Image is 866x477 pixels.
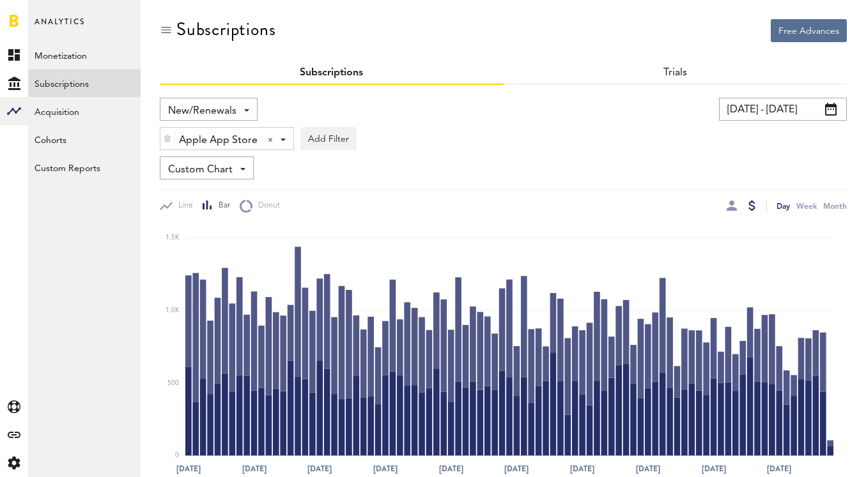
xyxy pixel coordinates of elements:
[252,201,280,211] span: Donut
[242,463,267,474] text: [DATE]
[300,127,357,150] button: Add Filter
[168,100,236,122] span: New/Renewals
[28,97,141,125] a: Acquisition
[766,439,853,471] iframe: Opens a widget where you can find more information
[373,463,398,474] text: [DATE]
[771,19,847,42] button: Free Advances
[175,452,179,458] text: 0
[777,199,790,213] div: Day
[28,41,141,69] a: Monetization
[439,463,463,474] text: [DATE]
[823,199,847,213] div: Month
[173,201,193,211] span: Line
[636,463,660,474] text: [DATE]
[504,463,529,474] text: [DATE]
[663,68,687,78] a: Trials
[268,137,273,142] div: Clear
[166,307,180,314] text: 1.0K
[176,463,201,474] text: [DATE]
[702,463,726,474] text: [DATE]
[570,463,594,474] text: [DATE]
[28,125,141,153] a: Cohorts
[166,235,180,241] text: 1.5K
[179,130,258,151] span: Apple App Store
[167,380,179,386] text: 500
[160,128,174,149] div: Delete
[796,199,817,213] div: Week
[767,463,791,474] text: [DATE]
[164,134,171,143] img: trash_awesome_blue.svg
[213,201,230,211] span: Bar
[35,14,85,41] span: Analytics
[176,19,275,40] div: Subscriptions
[28,69,141,97] a: Subscriptions
[307,463,332,474] text: [DATE]
[28,153,141,181] a: Custom Reports
[168,159,233,181] span: Custom Chart
[300,68,363,78] a: Subscriptions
